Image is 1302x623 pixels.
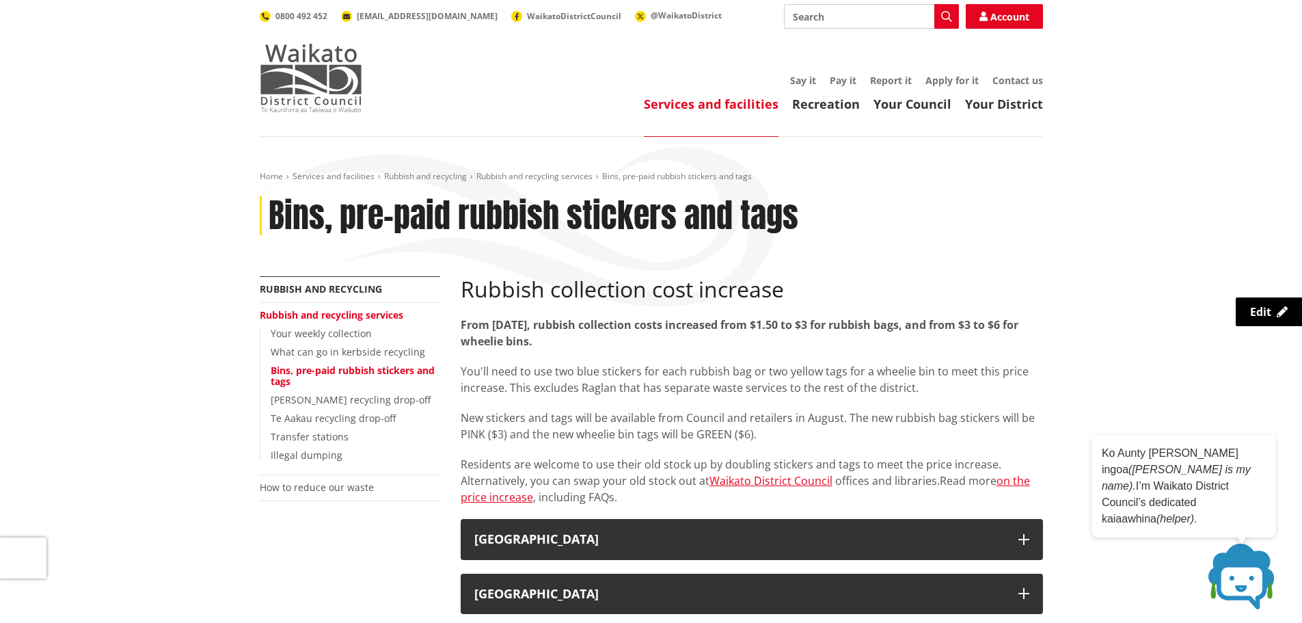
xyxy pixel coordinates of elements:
a: Say it [790,74,816,87]
button: [GEOGRAPHIC_DATA] [461,574,1043,615]
span: @WaikatoDistrict [651,10,722,21]
span: [EMAIL_ADDRESS][DOMAIN_NAME] [357,10,498,22]
span: New stickers and tags will be available from Council and retailers in August. The new rubbish bag... [461,410,1035,442]
nav: breadcrumb [260,171,1043,183]
h2: Rubbish collection cost increase [461,276,1043,302]
h1: Bins, pre-paid rubbish stickers and tags [269,196,798,236]
a: Te Aakau recycling drop-off [271,412,396,425]
img: Waikato District Council - Te Kaunihera aa Takiwaa o Waikato [260,44,362,112]
a: Edit [1236,297,1302,326]
a: How to reduce our waste [260,481,374,494]
a: Recreation [792,96,860,112]
button: [GEOGRAPHIC_DATA] [461,519,1043,560]
a: Your District [965,96,1043,112]
a: Your weekly collection [271,327,372,340]
a: Illegal dumping [271,449,342,462]
a: Your Council [873,96,951,112]
a: Home [260,170,283,182]
a: Rubbish and recycling services [476,170,593,182]
a: Rubbish and recycling [384,170,467,182]
a: Pay it [830,74,856,87]
a: Services and facilities [293,170,375,182]
p: You'll need to use two blue stickers for each rubbish bag or two yellow tags for a wheelie bin to... [461,363,1043,396]
strong: From [DATE], rubbish collection costs increased from $1.50 to $3 for rubbish bags, and from $3 to... [461,317,1018,349]
a: WaikatoDistrictCouncil [511,10,621,22]
span: 0800 492 452 [275,10,327,22]
a: Services and facilities [644,96,778,112]
a: Rubbish and recycling [260,282,382,295]
a: Bins, pre-paid rubbish stickers and tags [271,364,435,388]
div: [GEOGRAPHIC_DATA] [474,587,1005,601]
span: offices and libraries. [835,473,940,488]
p: Ko Aunty [PERSON_NAME] ingoa I’m Waikato District Council’s dedicated kaiaawhina . [1102,445,1266,527]
a: Rubbish and recycling services [260,308,403,321]
span: Bins, pre-paid rubbish stickers and tags [602,170,752,182]
a: @WaikatoDistrict [635,10,722,21]
p: Read more , including FAQs. [461,456,1043,505]
em: (helper) [1156,513,1194,525]
div: [GEOGRAPHIC_DATA] [474,533,1005,546]
em: ([PERSON_NAME] is my name). [1102,464,1251,492]
a: What can go in kerbside recycling [271,345,425,358]
span: WaikatoDistrictCouncil [527,10,621,22]
span: Edit [1250,304,1271,319]
a: Waikato District Council [709,473,832,488]
a: Report it [870,74,912,87]
span: Residents are welcome to use their old stock up by doubling stickers and tags to meet the price i... [461,457,1001,488]
input: Search input [784,4,959,29]
a: Account [966,4,1043,29]
a: Contact us [992,74,1043,87]
a: Transfer stations [271,430,349,443]
a: [PERSON_NAME] recycling drop-off [271,393,431,406]
a: 0800 492 452 [260,10,327,22]
a: [EMAIL_ADDRESS][DOMAIN_NAME] [341,10,498,22]
a: Apply for it [925,74,979,87]
a: on the price increase [461,473,1030,505]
